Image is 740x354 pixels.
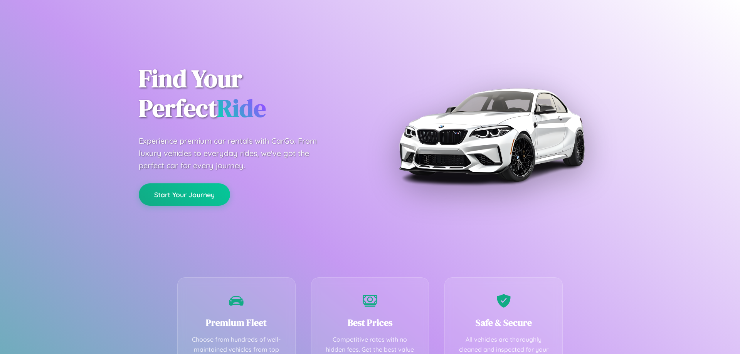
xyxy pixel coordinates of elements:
[456,316,551,329] h3: Safe & Secure
[139,183,230,206] button: Start Your Journey
[395,39,588,231] img: Premium BMW car rental vehicle
[217,91,266,125] span: Ride
[139,64,358,123] h1: Find Your Perfect
[323,316,417,329] h3: Best Prices
[189,316,284,329] h3: Premium Fleet
[139,135,331,172] p: Experience premium car rentals with CarGo. From luxury vehicles to everyday rides, we've got the ...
